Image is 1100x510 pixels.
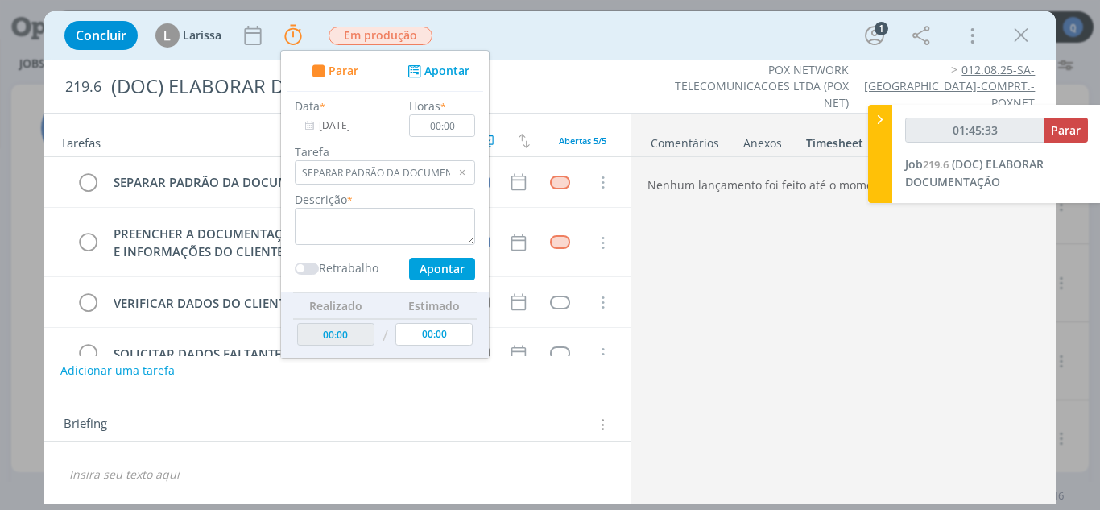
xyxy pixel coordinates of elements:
[862,23,887,48] button: 1
[64,414,107,435] span: Briefing
[391,292,477,318] th: Estimado
[864,62,1035,110] a: 012.08.25-SA-[GEOGRAPHIC_DATA]-COMPRT.-POXNET
[107,293,456,313] div: VERIFICAR DADOS DO CLIENTE
[328,26,433,46] button: Em produção
[107,344,456,364] div: SOLICITAR DADOS FALTANTES DOS CLIENTES
[64,21,138,50] button: Concluir
[65,78,101,96] span: 219.6
[641,170,1034,200] div: Nenhum lançamento foi feito até o momento
[403,63,470,80] button: Apontar
[319,259,378,276] label: Retrabalho
[295,114,395,137] input: Data
[295,191,347,208] label: Descrição
[295,143,475,160] label: Tarefa
[329,27,432,45] span: Em produção
[905,156,1044,189] span: (DOC) ELABORAR DOCUMENTAÇÃO
[805,128,864,151] a: Timesheet
[293,292,378,318] th: Realizado
[60,356,176,385] button: Adicionar uma tarefa
[1051,122,1081,138] span: Parar
[60,131,101,151] span: Tarefas
[107,172,456,193] div: SEPARAR PADRÃO DA DOCUMENTAÇÃO
[307,63,358,80] button: Parar
[107,224,456,262] div: PREENCHER A DOCUMENTAÇÃO DE ACORDO COM DWG E INFORMAÇÕES DO CLIENTE
[875,22,888,35] div: 1
[155,23,180,48] div: L
[923,157,949,172] span: 219.6
[183,30,221,41] span: Larissa
[743,135,782,151] div: Anexos
[650,128,720,151] a: Comentários
[155,23,221,48] button: LLarissa
[76,29,126,42] span: Concluir
[44,11,1057,504] div: dialog
[675,62,849,110] a: POX NETWORK TELECOMUNICACOES LTDA (POX NET)
[105,67,624,106] div: (DOC) ELABORAR DOCUMENTAÇÃO
[409,97,440,114] label: Horas
[378,319,391,352] td: /
[409,258,475,280] button: Apontar
[519,134,530,148] img: arrow-down-up.svg
[1044,118,1088,143] button: Parar
[328,65,358,77] span: Parar
[559,135,606,147] span: Abertas 5/5
[295,97,320,114] label: Data
[905,156,1044,189] a: Job219.6(DOC) ELABORAR DOCUMENTAÇÃO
